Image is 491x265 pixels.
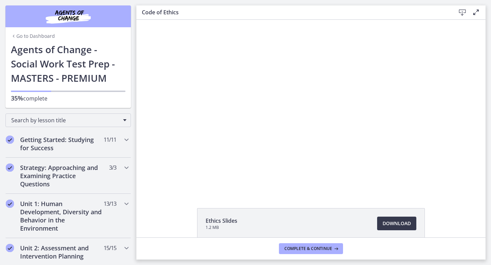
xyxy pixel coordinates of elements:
[206,217,237,225] span: Ethics Slides
[142,8,445,16] h3: Code of Ethics
[20,136,103,152] h2: Getting Started: Studying for Success
[6,163,14,172] i: Completed
[6,244,14,252] i: Completed
[383,219,411,228] span: Download
[284,246,332,251] span: Complete & continue
[104,244,116,252] span: 15 / 15
[11,94,125,103] p: complete
[136,20,486,192] iframe: To enrich screen reader interactions, please activate Accessibility in Grammarly extension settings
[6,200,14,208] i: Completed
[20,163,103,188] h2: Strategy: Approaching and Examining Practice Questions
[11,116,120,124] span: Search by lesson title
[104,136,116,144] span: 11 / 11
[279,243,343,254] button: Complete & continue
[20,244,103,260] h2: Unit 2: Assessment and Intervention Planning
[11,42,125,85] h1: Agents of Change - Social Work Test Prep - MASTERS - PREMIUM
[11,94,23,102] span: 35%
[11,33,55,40] a: Go to Dashboard
[104,200,116,208] span: 13 / 13
[6,136,14,144] i: Completed
[20,200,103,232] h2: Unit 1: Human Development, Diversity and Behavior in the Environment
[109,163,116,172] span: 3 / 3
[206,225,237,230] span: 1.2 MB
[377,217,416,230] a: Download
[27,8,109,25] img: Agents of Change
[5,113,131,127] div: Search by lesson title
